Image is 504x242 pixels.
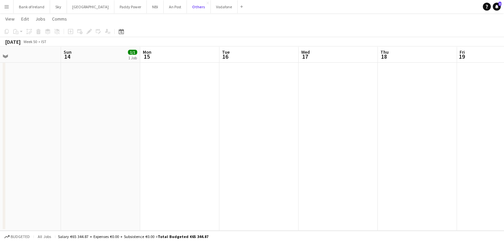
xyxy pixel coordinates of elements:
[49,15,70,23] a: Comms
[58,234,208,239] div: Salary €65 344.87 + Expenses €0.00 + Subsistence €0.00 =
[147,0,164,13] button: NBI
[143,49,151,55] span: Mon
[142,53,151,60] span: 15
[67,0,114,13] button: [GEOGRAPHIC_DATA]
[301,49,310,55] span: Wed
[114,0,147,13] button: Paddy Power
[36,234,52,239] span: All jobs
[3,15,17,23] a: View
[459,53,465,60] span: 19
[128,55,137,60] div: 1 Job
[11,234,30,239] span: Budgeted
[460,49,465,55] span: Fri
[64,49,72,55] span: Sun
[128,50,137,55] span: 1/1
[5,38,21,45] div: [DATE]
[5,16,15,22] span: View
[221,53,230,60] span: 16
[498,2,501,6] span: 3
[35,16,45,22] span: Jobs
[3,233,31,240] button: Budgeted
[187,0,211,13] button: Others
[19,15,31,23] a: Edit
[50,0,67,13] button: Sky
[52,16,67,22] span: Comms
[14,0,50,13] button: Bank of Ireland
[211,0,238,13] button: Vodafone
[22,39,38,44] span: Week 50
[21,16,29,22] span: Edit
[222,49,230,55] span: Tue
[300,53,310,60] span: 17
[41,39,46,44] div: IST
[33,15,48,23] a: Jobs
[63,53,72,60] span: 14
[158,234,208,239] span: Total Budgeted €65 344.87
[164,0,187,13] button: An Post
[379,53,389,60] span: 18
[493,3,501,11] a: 3
[380,49,389,55] span: Thu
